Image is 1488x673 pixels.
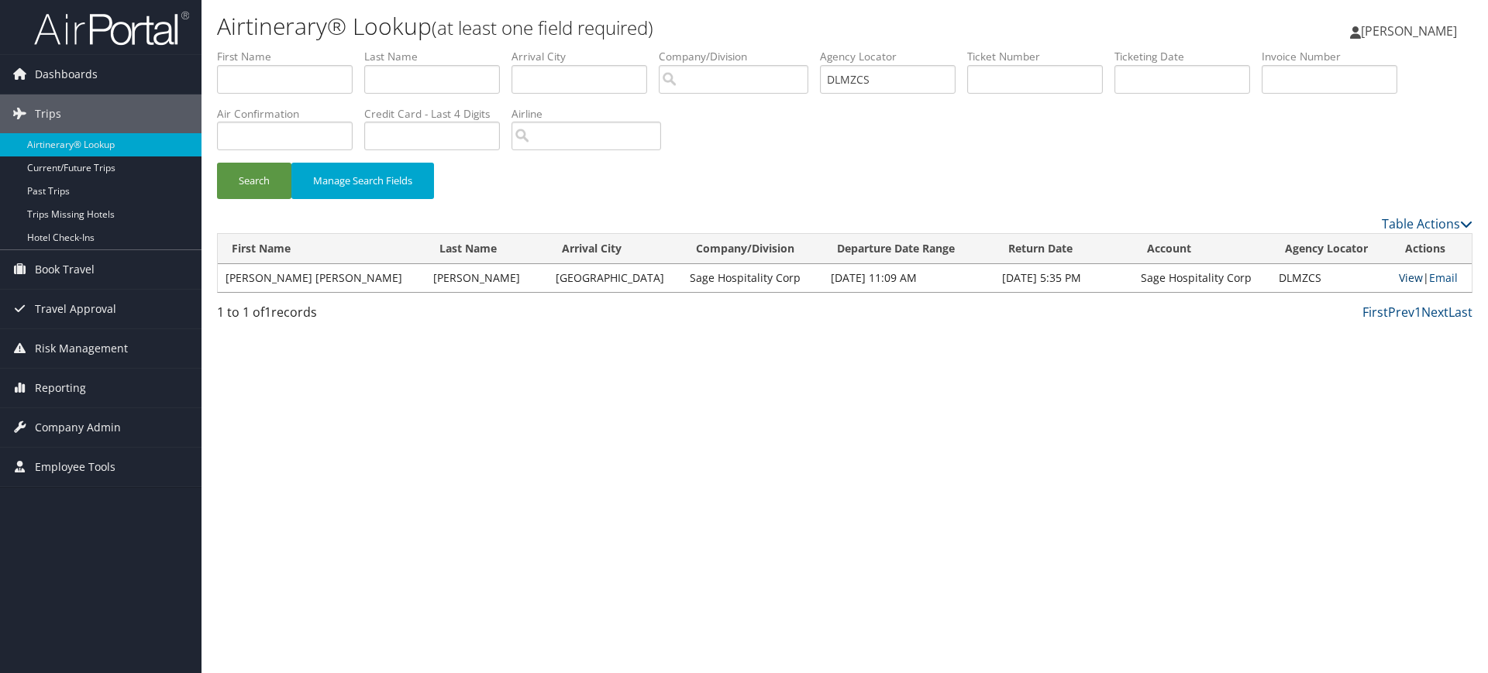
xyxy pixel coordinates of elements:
[1362,304,1388,321] a: First
[217,106,364,122] label: Air Confirmation
[35,369,86,407] span: Reporting
[820,49,967,64] label: Agency Locator
[1382,215,1472,232] a: Table Actions
[432,15,653,40] small: (at least one field required)
[35,250,95,289] span: Book Travel
[35,55,98,94] span: Dashboards
[1429,270,1458,285] a: Email
[35,329,128,368] span: Risk Management
[364,49,511,64] label: Last Name
[291,163,434,199] button: Manage Search Fields
[994,234,1133,264] th: Return Date: activate to sort column ascending
[682,264,824,292] td: Sage Hospitality Corp
[217,49,364,64] label: First Name
[1391,234,1472,264] th: Actions
[1262,49,1409,64] label: Invoice Number
[218,234,425,264] th: First Name: activate to sort column ascending
[967,49,1114,64] label: Ticket Number
[1414,304,1421,321] a: 1
[1271,234,1392,264] th: Agency Locator: activate to sort column ascending
[1421,304,1448,321] a: Next
[548,264,682,292] td: [GEOGRAPHIC_DATA]
[1399,270,1423,285] a: View
[823,234,994,264] th: Departure Date Range: activate to sort column ascending
[217,163,291,199] button: Search
[823,264,994,292] td: [DATE] 11:09 AM
[511,49,659,64] label: Arrival City
[35,290,116,328] span: Travel Approval
[659,49,820,64] label: Company/Division
[548,234,682,264] th: Arrival City: activate to sort column ascending
[425,234,548,264] th: Last Name: activate to sort column ascending
[217,303,514,329] div: 1 to 1 of records
[1133,264,1270,292] td: Sage Hospitality Corp
[1133,234,1270,264] th: Account: activate to sort column ascending
[35,94,61,133] span: Trips
[1448,304,1472,321] a: Last
[35,408,121,447] span: Company Admin
[994,264,1133,292] td: [DATE] 5:35 PM
[1388,304,1414,321] a: Prev
[682,234,824,264] th: Company/Division
[1350,8,1472,54] a: [PERSON_NAME]
[1114,49,1262,64] label: Ticketing Date
[1391,264,1472,292] td: |
[217,10,1054,43] h1: Airtinerary® Lookup
[35,448,115,486] span: Employee Tools
[1361,22,1457,39] span: [PERSON_NAME]
[511,106,673,122] label: Airline
[264,304,271,321] span: 1
[364,106,511,122] label: Credit Card - Last 4 Digits
[218,264,425,292] td: [PERSON_NAME] [PERSON_NAME]
[1271,264,1392,292] td: DLMZCS
[425,264,548,292] td: [PERSON_NAME]
[34,10,189,46] img: airportal-logo.png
